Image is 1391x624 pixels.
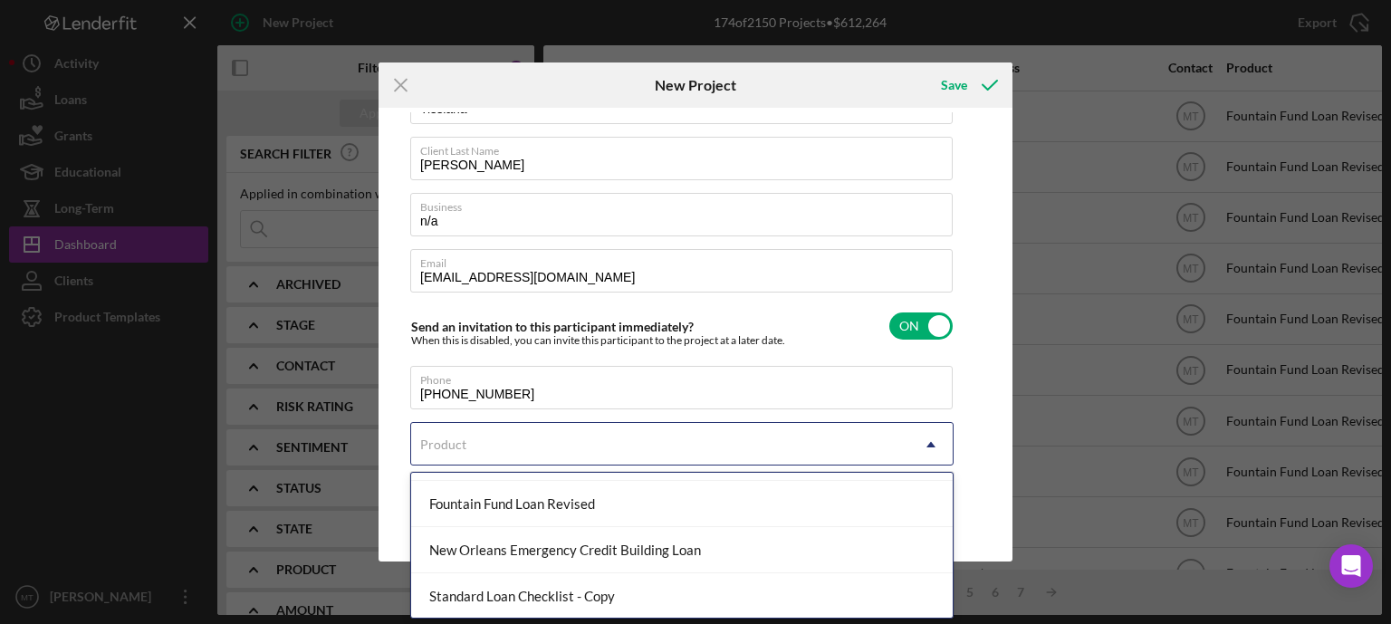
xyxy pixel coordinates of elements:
label: Email [420,250,953,270]
div: Standard Loan Checklist - Copy [411,573,953,619]
label: Business [420,194,953,214]
div: Fountain Fund Loan Revised [411,481,953,527]
label: Phone [420,367,953,387]
h6: New Project [655,77,736,93]
div: Open Intercom Messenger [1329,544,1373,588]
div: When this is disabled, you can invite this participant to the project at a later date. [411,334,785,347]
div: Save [941,67,967,103]
div: New Orleans Emergency Credit Building Loan [411,527,953,573]
label: Client Last Name [420,138,953,158]
div: Product [420,437,466,452]
label: Send an invitation to this participant immediately? [411,319,694,334]
button: Save [923,67,1012,103]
